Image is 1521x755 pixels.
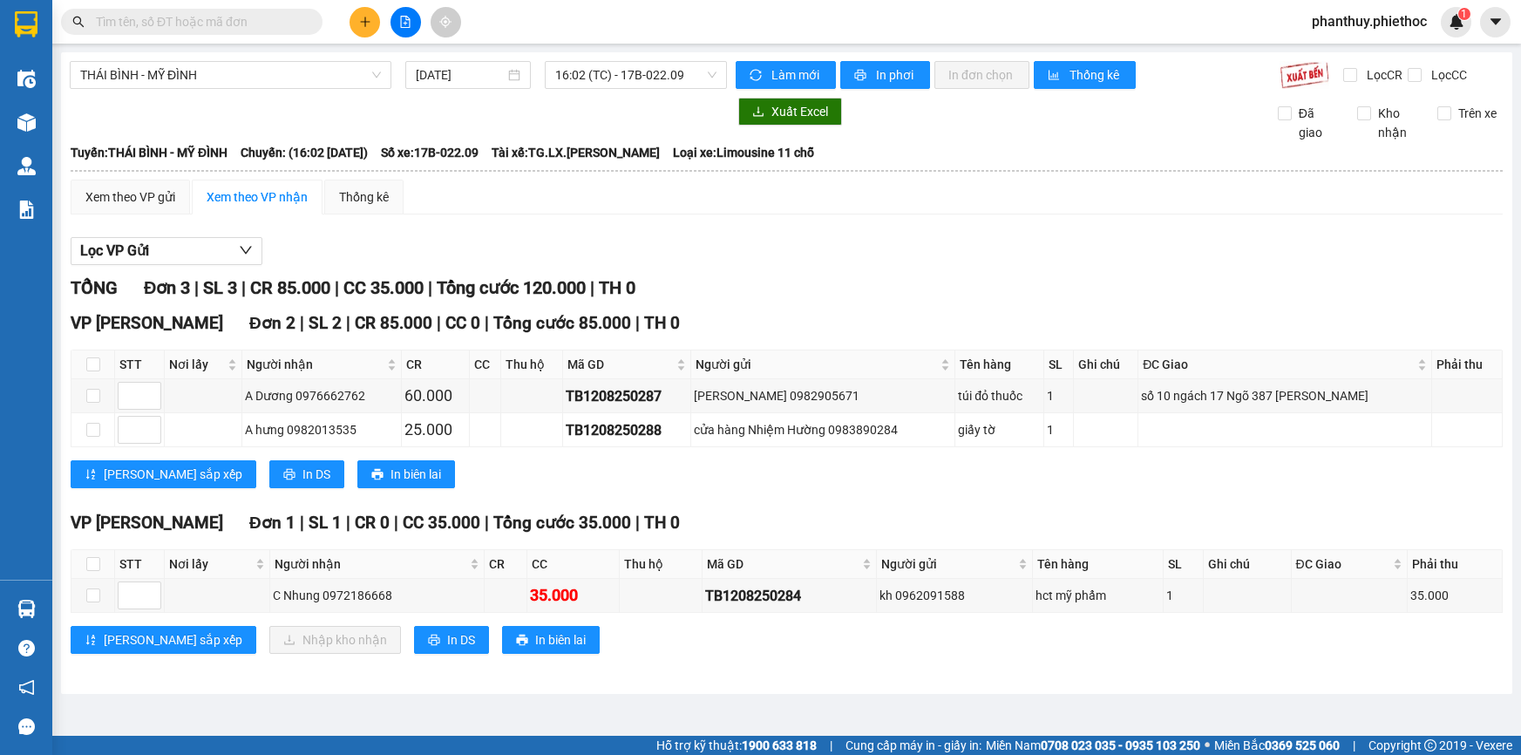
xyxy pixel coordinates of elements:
[18,640,35,656] span: question-circle
[245,420,397,439] div: A hưng 0982013535
[1371,104,1423,142] span: Kho nhận
[1143,355,1414,374] span: ĐC Giao
[414,626,489,654] button: printerIn DS
[1461,8,1467,20] span: 1
[302,465,330,484] span: In DS
[1069,65,1122,85] span: Thống kê
[1280,61,1329,89] img: 9k=
[752,105,764,119] span: download
[80,62,381,88] span: THÁI BÌNH - MỸ ĐÌNH
[85,634,97,648] span: sort-ascending
[245,386,397,405] div: A Dương 0976662762
[1265,738,1340,752] strong: 0369 525 060
[403,513,480,533] span: CC 35.000
[879,586,1029,605] div: kh 0962091588
[71,626,256,654] button: sort-ascending[PERSON_NAME] sắp xếp
[335,277,339,298] span: |
[194,277,199,298] span: |
[705,585,873,607] div: TB1208250284
[493,313,631,333] span: Tổng cước 85.000
[566,385,688,407] div: TB1208250287
[555,62,716,88] span: 16:02 (TC) - 17B-022.09
[355,513,390,533] span: CR 0
[207,187,308,207] div: Xem theo VP nhận
[620,550,703,579] th: Thu hộ
[493,513,631,533] span: Tổng cước 35.000
[390,465,441,484] span: In biên lai
[566,419,688,441] div: TB1208250288
[1036,586,1160,605] div: hct mỹ phẩm
[934,61,1029,89] button: In đơn chọn
[18,679,35,696] span: notification
[599,277,635,298] span: TH 0
[535,630,586,650] span: In biên lai
[1205,742,1210,749] span: ⚪️
[673,143,814,162] span: Loại xe: Limousine 11 chỗ
[104,465,242,484] span: [PERSON_NAME] sắp xếp
[955,350,1044,379] th: Tên hàng
[428,277,432,298] span: |
[239,243,253,257] span: down
[17,113,36,132] img: warehouse-icon
[501,350,562,379] th: Thu hộ
[437,313,441,333] span: |
[1047,386,1070,405] div: 1
[404,384,466,408] div: 60.000
[169,355,224,374] span: Nơi lấy
[1410,586,1499,605] div: 35.000
[986,736,1200,755] span: Miền Nam
[300,513,304,533] span: |
[1424,65,1470,85] span: Lọc CC
[85,468,97,482] span: sort-ascending
[18,718,35,735] span: message
[492,143,660,162] span: Tài xế: TG.LX.[PERSON_NAME]
[72,16,85,28] span: search
[635,313,640,333] span: |
[1353,736,1355,755] span: |
[241,143,368,162] span: Chuyến: (16:02 [DATE])
[416,65,505,85] input: 12/08/2025
[399,16,411,28] span: file-add
[437,277,586,298] span: Tổng cước 120.000
[707,554,859,574] span: Mã GD
[485,513,489,533] span: |
[85,187,175,207] div: Xem theo VP gửi
[485,313,489,333] span: |
[71,146,227,160] b: Tuyến: THÁI BÌNH - MỸ ĐÌNH
[1044,350,1074,379] th: SL
[563,413,691,447] td: TB1208250288
[346,513,350,533] span: |
[1292,104,1344,142] span: Đã giao
[590,277,594,298] span: |
[656,736,817,755] span: Hỗ trợ kỹ thuật:
[1074,350,1138,379] th: Ghi chú
[736,61,836,89] button: syncLàm mới
[958,420,1041,439] div: giấy tờ
[527,550,620,579] th: CC
[71,513,223,533] span: VP [PERSON_NAME]
[17,70,36,88] img: warehouse-icon
[144,277,190,298] span: Đơn 3
[309,313,342,333] span: SL 2
[439,16,452,28] span: aim
[635,513,640,533] span: |
[567,355,673,374] span: Mã GD
[350,7,380,37] button: plus
[703,579,877,613] td: TB1208250284
[249,313,295,333] span: Đơn 2
[485,550,527,579] th: CR
[1360,65,1405,85] span: Lọc CR
[845,736,981,755] span: Cung cấp máy in - giấy in:
[249,513,295,533] span: Đơn 1
[169,554,252,574] span: Nơi lấy
[470,350,501,379] th: CC
[359,16,371,28] span: plus
[644,513,680,533] span: TH 0
[1034,61,1136,89] button: bar-chartThống kê
[1048,69,1063,83] span: bar-chart
[502,626,600,654] button: printerIn biên lai
[309,513,342,533] span: SL 1
[431,7,461,37] button: aim
[696,355,937,374] span: Người gửi
[339,187,389,207] div: Thống kê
